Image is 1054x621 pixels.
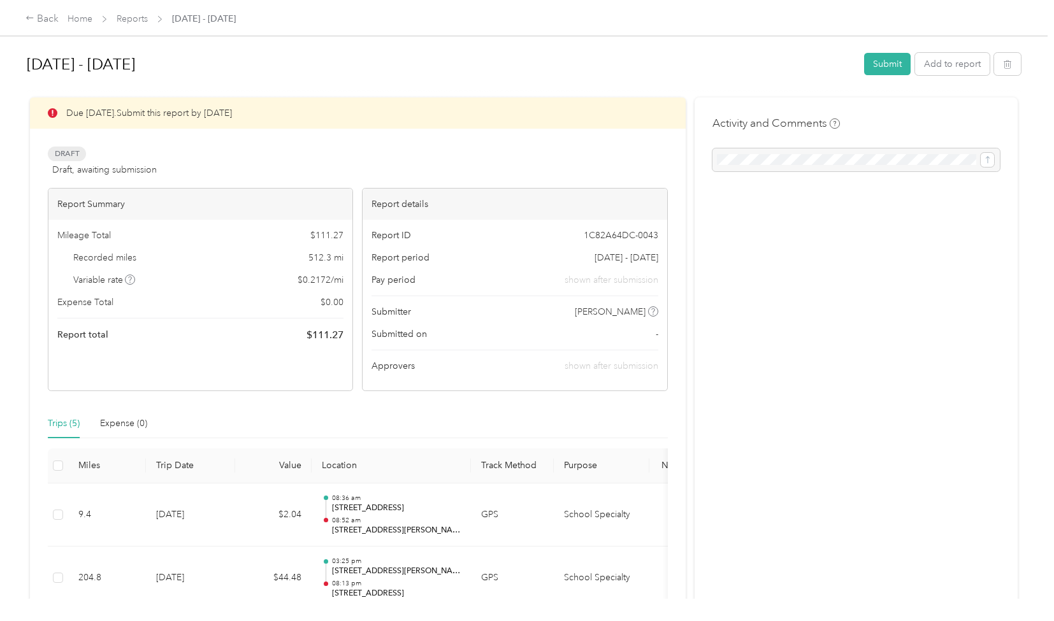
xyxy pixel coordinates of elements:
[372,251,430,264] span: Report period
[471,483,554,547] td: GPS
[312,448,471,483] th: Location
[48,417,80,431] div: Trips (5)
[332,588,461,599] p: [STREET_ADDRESS]
[649,448,697,483] th: Notes
[146,546,235,610] td: [DATE]
[372,327,427,341] span: Submitted on
[100,417,147,431] div: Expense (0)
[117,13,148,24] a: Reports
[48,146,86,161] span: Draft
[332,494,461,503] p: 08:36 am
[25,11,59,27] div: Back
[983,550,1054,621] iframe: Everlance-gr Chat Button Frame
[68,13,92,24] a: Home
[584,229,658,242] span: 1C82A64DC-0043
[235,546,312,610] td: $44.48
[308,251,343,264] span: 512.3 mi
[712,115,840,131] h4: Activity and Comments
[595,251,658,264] span: [DATE] - [DATE]
[363,189,667,220] div: Report details
[332,516,461,525] p: 08:52 am
[68,483,146,547] td: 9.4
[68,448,146,483] th: Miles
[372,305,411,318] span: Submitter
[57,328,108,341] span: Report total
[73,251,136,264] span: Recorded miles
[332,579,461,588] p: 08:13 pm
[57,229,111,242] span: Mileage Total
[172,12,236,25] span: [DATE] - [DATE]
[332,566,461,577] p: [STREET_ADDRESS][PERSON_NAME][PERSON_NAME]
[565,273,658,287] span: shown after submission
[73,273,136,287] span: Variable rate
[554,448,649,483] th: Purpose
[554,483,649,547] td: School Specialty
[30,97,686,129] div: Due [DATE]. Submit this report by [DATE]
[52,163,157,176] span: Draft, awaiting submission
[656,327,658,341] span: -
[915,53,990,75] button: Add to report
[298,273,343,287] span: $ 0.2172 / mi
[471,546,554,610] td: GPS
[554,546,649,610] td: School Specialty
[864,53,911,75] button: Submit
[235,483,312,547] td: $2.04
[146,448,235,483] th: Trip Date
[332,503,461,514] p: [STREET_ADDRESS]
[575,305,646,318] span: [PERSON_NAME]
[48,189,352,220] div: Report Summary
[27,49,855,80] h1: Sep 1 - 30, 2025
[321,296,343,309] span: $ 0.00
[372,273,415,287] span: Pay period
[310,229,343,242] span: $ 111.27
[372,229,411,242] span: Report ID
[146,483,235,547] td: [DATE]
[332,557,461,566] p: 03:25 pm
[235,448,312,483] th: Value
[565,360,658,371] span: shown after submission
[471,448,554,483] th: Track Method
[332,525,461,536] p: [STREET_ADDRESS][PERSON_NAME][PERSON_NAME]
[372,359,415,373] span: Approvers
[68,546,146,610] td: 204.8
[307,327,343,343] span: $ 111.27
[57,296,113,309] span: Expense Total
